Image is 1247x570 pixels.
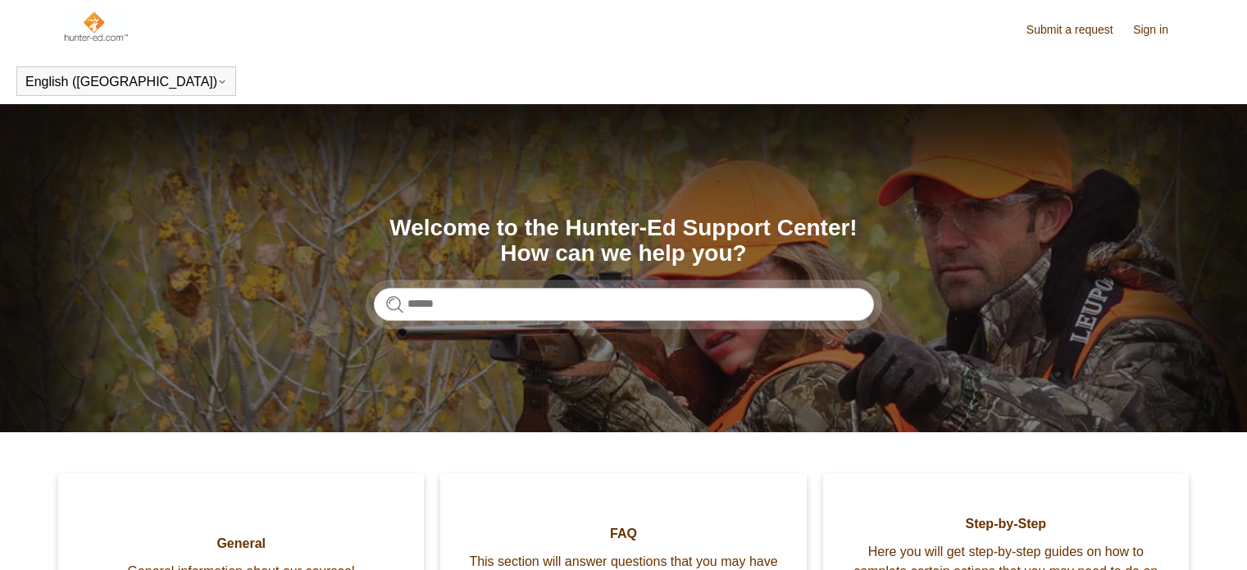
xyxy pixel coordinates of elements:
[374,288,874,321] input: Search
[848,514,1164,534] span: Step-by-Step
[1141,515,1236,558] div: Chat Support
[1026,21,1130,39] a: Submit a request
[465,524,781,544] span: FAQ
[1133,21,1185,39] a: Sign in
[62,10,129,43] img: Hunter-Ed Help Center home page
[83,534,399,554] span: General
[25,75,227,89] button: English ([GEOGRAPHIC_DATA])
[374,216,874,267] h1: Welcome to the Hunter-Ed Support Center! How can we help you?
